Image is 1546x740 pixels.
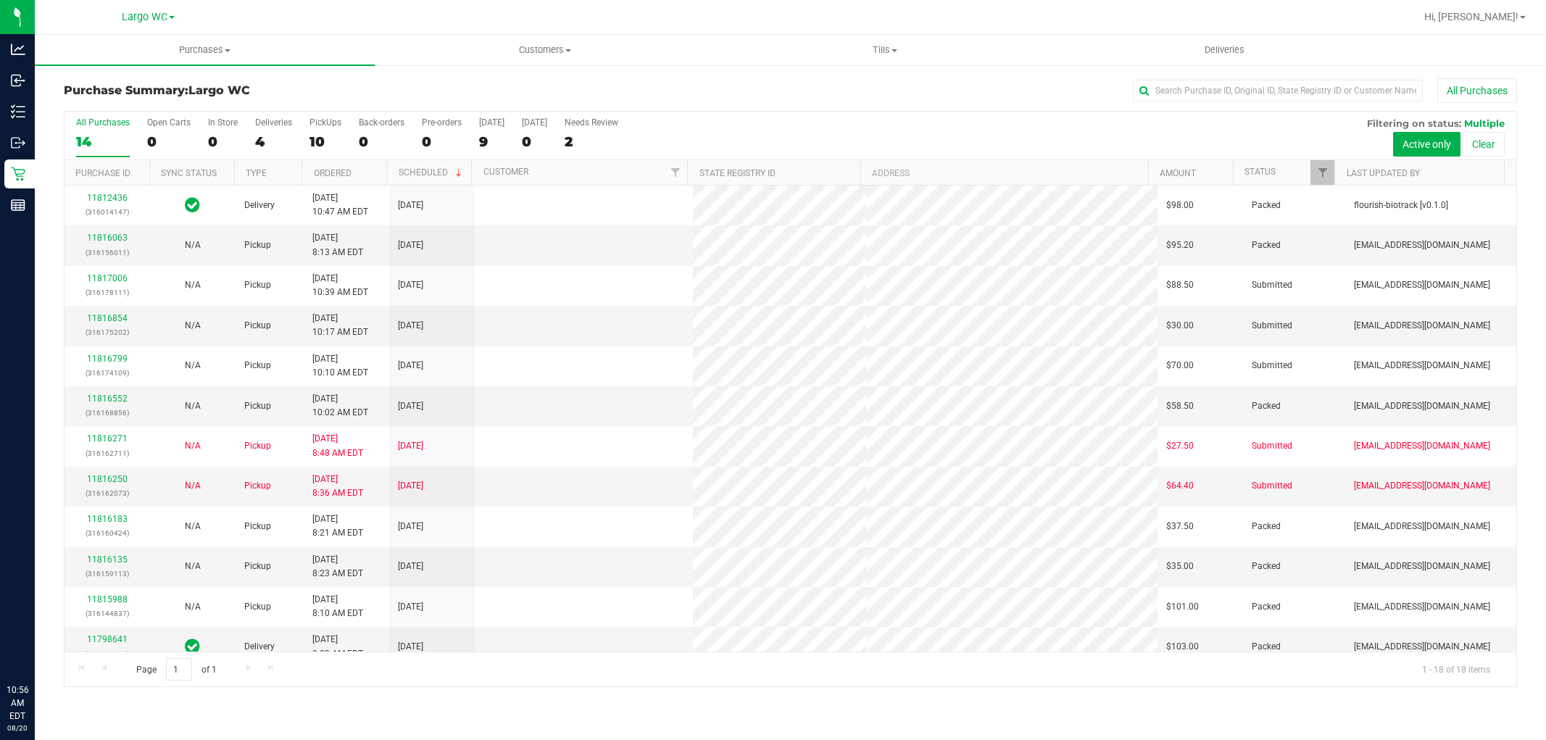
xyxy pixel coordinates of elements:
[185,600,201,614] button: N/A
[699,168,776,178] a: State Registry ID
[398,520,423,533] span: [DATE]
[1354,238,1490,252] span: [EMAIL_ADDRESS][DOMAIN_NAME]
[312,231,363,259] span: [DATE] 8:13 AM EDT
[1166,278,1194,292] span: $88.50
[398,359,423,373] span: [DATE]
[244,479,271,493] span: Pickup
[185,560,201,573] button: N/A
[479,133,504,150] div: 9
[244,238,271,252] span: Pickup
[87,394,128,404] a: 11816552
[663,160,687,185] a: Filter
[185,240,201,250] span: Not Applicable
[87,193,128,203] a: 11812436
[208,117,238,128] div: In Store
[11,136,25,150] inline-svg: Outbound
[1424,11,1518,22] span: Hi, [PERSON_NAME]!
[1347,168,1420,178] a: Last Updated By
[147,133,191,150] div: 0
[166,658,192,681] input: 1
[1354,600,1490,614] span: [EMAIL_ADDRESS][DOMAIN_NAME]
[1410,658,1502,680] span: 1 - 18 of 18 items
[185,441,201,451] span: Not Applicable
[1354,560,1490,573] span: [EMAIL_ADDRESS][DOMAIN_NAME]
[185,479,201,493] button: N/A
[522,133,547,150] div: 0
[479,117,504,128] div: [DATE]
[1252,560,1281,573] span: Packed
[14,624,58,668] iframe: Resource center
[312,593,363,620] span: [DATE] 8:10 AM EDT
[398,199,423,212] span: [DATE]
[87,594,128,604] a: 11815988
[312,473,363,500] span: [DATE] 8:36 AM EDT
[185,360,201,370] span: Not Applicable
[64,84,548,97] h3: Purchase Summary:
[1166,359,1194,373] span: $70.00
[1252,520,1281,533] span: Packed
[76,133,130,150] div: 14
[1252,238,1281,252] span: Packed
[35,43,375,57] span: Purchases
[359,117,404,128] div: Back-orders
[1166,399,1194,413] span: $58.50
[124,658,228,681] span: Page of 1
[1055,35,1395,65] a: Deliveries
[185,399,201,413] button: N/A
[147,117,191,128] div: Open Carts
[185,278,201,292] button: N/A
[73,366,141,380] p: (316174109)
[312,392,368,420] span: [DATE] 10:02 AM EDT
[312,352,368,380] span: [DATE] 10:10 AM EDT
[1252,359,1292,373] span: Submitted
[161,168,217,178] a: Sync Status
[1354,640,1490,654] span: [EMAIL_ADDRESS][DOMAIN_NAME]
[312,512,363,540] span: [DATE] 8:21 AM EDT
[1367,117,1461,129] span: Filtering on status:
[1252,278,1292,292] span: Submitted
[715,43,1054,57] span: Tills
[565,117,618,128] div: Needs Review
[1354,520,1490,533] span: [EMAIL_ADDRESS][DOMAIN_NAME]
[398,319,423,333] span: [DATE]
[246,168,267,178] a: Type
[73,526,141,540] p: (316160424)
[73,486,141,500] p: (316162073)
[73,567,141,581] p: (316159113)
[398,640,423,654] span: [DATE]
[185,481,201,491] span: Not Applicable
[87,313,128,323] a: 11816854
[1354,399,1490,413] span: [EMAIL_ADDRESS][DOMAIN_NAME]
[255,117,292,128] div: Deliveries
[244,278,271,292] span: Pickup
[1160,168,1196,178] a: Amount
[422,117,462,128] div: Pre-orders
[11,167,25,181] inline-svg: Retail
[11,42,25,57] inline-svg: Analytics
[359,133,404,150] div: 0
[87,554,128,565] a: 11816135
[565,133,618,150] div: 2
[7,683,28,723] p: 10:56 AM EDT
[309,133,341,150] div: 10
[1354,359,1490,373] span: [EMAIL_ADDRESS][DOMAIN_NAME]
[1166,479,1194,493] span: $64.40
[398,439,423,453] span: [DATE]
[860,160,1148,186] th: Address
[255,133,292,150] div: 4
[244,600,271,614] span: Pickup
[1354,479,1490,493] span: [EMAIL_ADDRESS][DOMAIN_NAME]
[87,474,128,484] a: 11816250
[73,286,141,299] p: (316178111)
[185,561,201,571] span: Not Applicable
[1252,439,1292,453] span: Submitted
[1166,238,1194,252] span: $95.20
[76,117,130,128] div: All Purchases
[1354,199,1448,212] span: flourish-biotrack [v0.1.0]
[715,35,1055,65] a: Tills
[185,636,200,657] span: In Sync
[73,446,141,460] p: (316162711)
[244,560,271,573] span: Pickup
[73,406,141,420] p: (316168856)
[1166,199,1194,212] span: $98.00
